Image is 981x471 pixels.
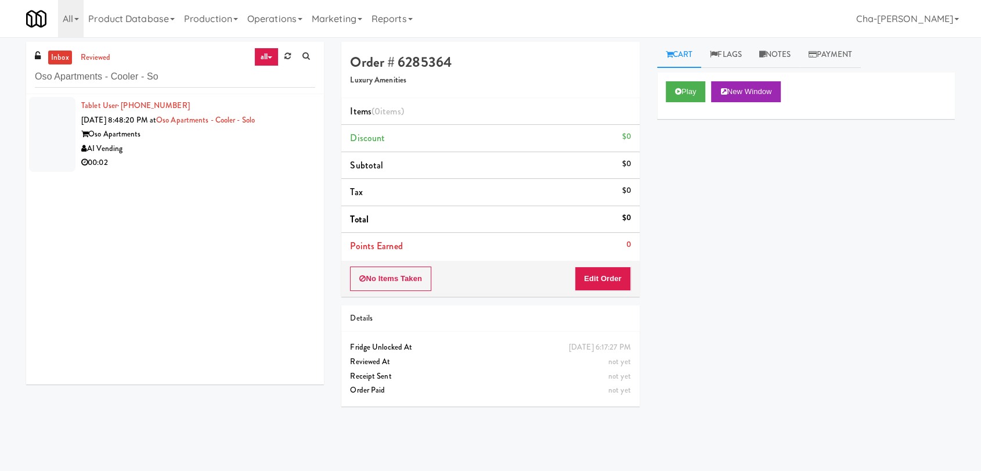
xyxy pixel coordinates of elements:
div: 0 [626,238,631,252]
button: No Items Taken [350,267,431,291]
div: 00:02 [81,156,315,170]
span: Discount [350,131,385,145]
ng-pluralize: items [380,105,401,118]
div: AI Vending [81,142,315,156]
a: Tablet User· [PHONE_NUMBER] [81,100,190,111]
div: $0 [622,184,630,198]
button: New Window [711,81,781,102]
input: Search vision orders [35,66,315,88]
div: [DATE] 6:17:27 PM [569,340,631,355]
button: Play [666,81,706,102]
span: not yet [608,356,631,367]
div: Oso Apartments [81,127,315,142]
span: Tax [350,185,362,199]
div: Order Paid [350,383,630,398]
a: reviewed [78,51,114,65]
a: Oso Apartments - Cooler - Solo [156,114,255,125]
div: Details [350,311,630,326]
a: inbox [48,51,72,65]
div: $0 [622,157,630,171]
div: Receipt Sent [350,369,630,384]
h4: Order # 6285364 [350,55,630,70]
h5: Luxury Amenities [350,76,630,85]
a: all [254,48,279,66]
span: [DATE] 8:48:20 PM at [81,114,156,125]
span: · [PHONE_NUMBER] [117,100,190,111]
span: not yet [608,384,631,396]
span: (0 ) [372,105,404,118]
span: Total [350,213,369,226]
div: $0 [622,130,630,144]
button: Edit Order [575,267,631,291]
span: Points Earned [350,239,402,253]
div: Reviewed At [350,355,630,369]
div: $0 [622,211,630,225]
img: Micromart [26,9,46,29]
a: Notes [751,42,800,68]
a: Cart [657,42,702,68]
span: Items [350,105,403,118]
a: Flags [701,42,751,68]
div: Fridge Unlocked At [350,340,630,355]
span: Subtotal [350,159,383,172]
li: Tablet User· [PHONE_NUMBER][DATE] 8:48:20 PM atOso Apartments - Cooler - SoloOso ApartmentsAI Ven... [26,94,324,175]
a: Payment [799,42,861,68]
span: not yet [608,371,631,382]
